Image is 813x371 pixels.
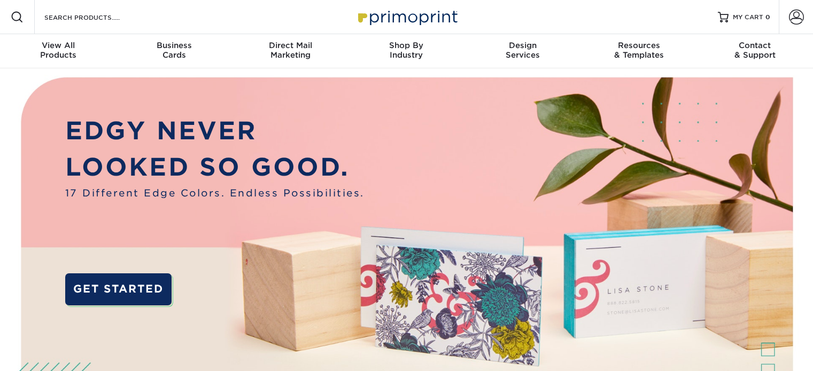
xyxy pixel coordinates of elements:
div: Industry [349,41,464,60]
div: Services [464,41,580,60]
a: Shop ByIndustry [349,34,464,68]
span: Shop By [349,41,464,50]
a: Contact& Support [697,34,813,68]
div: & Templates [580,41,696,60]
div: Cards [116,41,232,60]
a: GET STARTED [65,273,172,305]
span: Resources [580,41,696,50]
span: Business [116,41,232,50]
img: Primoprint [353,5,460,28]
span: 0 [765,13,770,21]
div: & Support [697,41,813,60]
p: LOOKED SO GOOD. [65,149,365,185]
span: Contact [697,41,813,50]
input: SEARCH PRODUCTS..... [43,11,148,23]
span: Design [464,41,580,50]
a: Resources& Templates [580,34,696,68]
a: DesignServices [464,34,580,68]
div: Marketing [233,41,349,60]
p: EDGY NEVER [65,113,365,149]
span: MY CART [733,13,763,22]
span: Direct Mail [233,41,349,50]
a: Direct MailMarketing [233,34,349,68]
span: 17 Different Edge Colors. Endless Possibilities. [65,186,365,200]
a: BusinessCards [116,34,232,68]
